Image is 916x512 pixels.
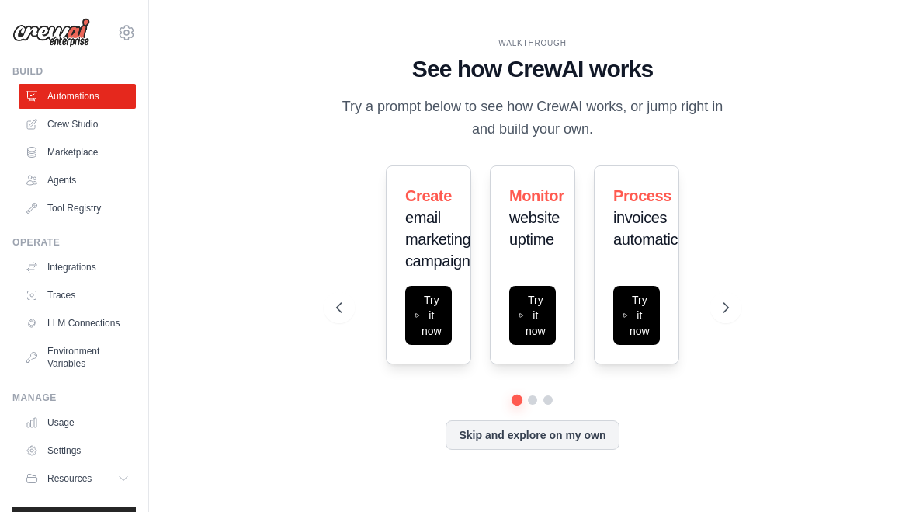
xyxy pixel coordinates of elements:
div: Operate [12,236,136,249]
h1: See how CrewAI works [336,55,729,83]
span: Create [405,187,452,204]
img: Logo [12,18,90,47]
button: Resources [19,466,136,491]
span: email marketing campaigns [405,209,477,270]
a: Marketplace [19,140,136,165]
a: Settings [19,438,136,463]
div: Build [12,65,136,78]
span: website uptime [509,209,560,248]
button: Try it now [405,286,452,345]
a: Tool Registry [19,196,136,221]
a: Automations [19,84,136,109]
button: Skip and explore on my own [446,420,619,450]
a: Integrations [19,255,136,280]
a: Traces [19,283,136,308]
button: Try it now [509,286,556,345]
a: Agents [19,168,136,193]
span: Monitor [509,187,564,204]
div: WALKTHROUGH [336,37,729,49]
a: Crew Studio [19,112,136,137]
span: Resources [47,472,92,485]
div: Manage [12,392,136,404]
a: LLM Connections [19,311,136,336]
a: Environment Variables [19,339,136,376]
span: Process [613,187,671,204]
iframe: Chat Widget [838,437,916,512]
button: Try it now [613,286,660,345]
a: Usage [19,410,136,435]
p: Try a prompt below to see how CrewAI works, or jump right in and build your own. [336,96,729,141]
span: invoices automatically [613,209,700,248]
